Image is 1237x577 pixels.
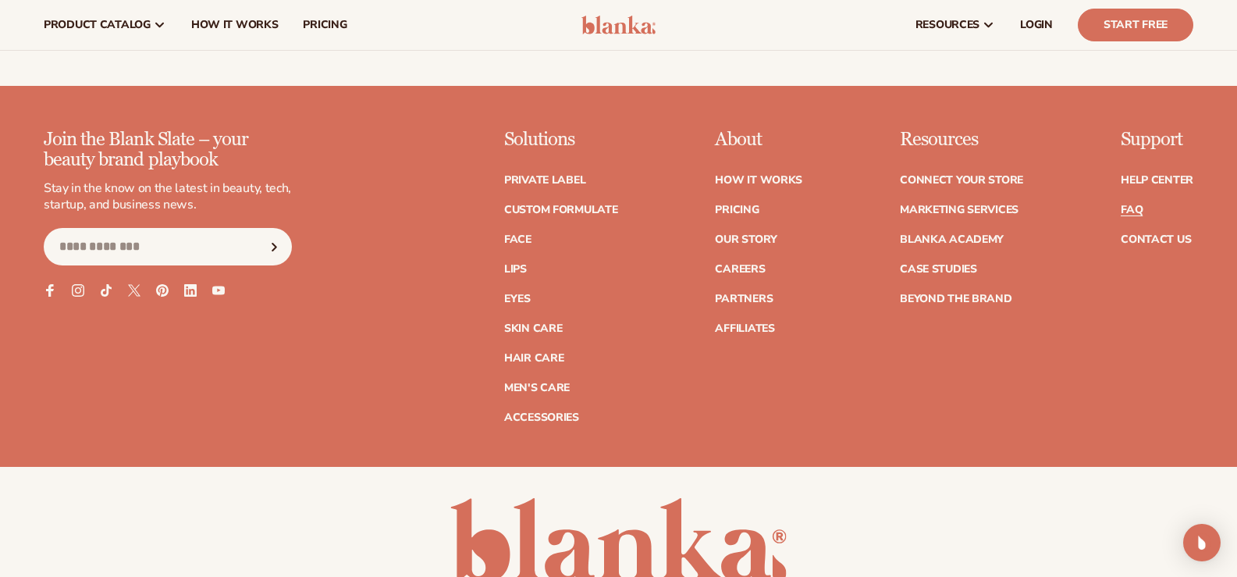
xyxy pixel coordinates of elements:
a: Hair Care [504,353,563,364]
span: pricing [303,19,347,31]
span: How It Works [191,19,279,31]
a: Marketing services [900,205,1018,215]
a: Contact Us [1121,234,1191,245]
p: Join the Blank Slate – your beauty brand playbook [44,130,292,171]
span: resources [915,19,979,31]
div: Open Intercom Messenger [1183,524,1221,561]
span: LOGIN [1020,19,1053,31]
a: Skin Care [504,323,562,334]
a: Private label [504,175,585,186]
p: About [715,130,802,150]
a: Affiliates [715,323,774,334]
a: Our Story [715,234,777,245]
p: Resources [900,130,1023,150]
a: Lips [504,264,527,275]
a: Help Center [1121,175,1193,186]
span: product catalog [44,19,151,31]
a: Pricing [715,205,759,215]
a: Case Studies [900,264,977,275]
a: Partners [715,294,773,305]
a: How It Works [715,175,802,186]
a: Beyond the brand [900,294,1012,305]
a: Eyes [504,294,531,305]
a: Blanka Academy [900,234,1004,245]
a: Custom formulate [504,205,618,215]
a: Face [504,234,531,245]
p: Support [1121,130,1193,150]
a: Men's Care [504,383,570,394]
a: Careers [715,264,765,275]
a: Connect your store [900,175,1023,186]
p: Solutions [504,130,618,150]
img: logo [581,16,656,34]
a: Accessories [504,412,579,423]
a: Start Free [1078,9,1193,41]
p: Stay in the know on the latest in beauty, tech, startup, and business news. [44,180,292,213]
a: FAQ [1121,205,1143,215]
button: Subscribe [257,228,291,265]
